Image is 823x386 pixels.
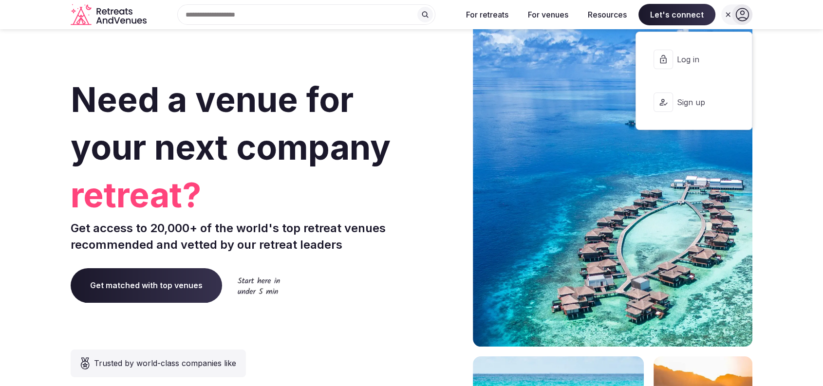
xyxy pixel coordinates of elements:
p: Get access to 20,000+ of the world's top retreat venues recommended and vetted by our retreat lea... [71,220,408,253]
button: Log in [644,40,744,79]
span: Log in [677,54,724,65]
button: Sign up [644,83,744,122]
span: Let's connect [638,4,715,25]
span: Need a venue for your next company [71,79,391,168]
span: retreat? [71,171,408,219]
button: For retreats [458,4,516,25]
svg: Retreats and Venues company logo [71,4,149,26]
span: Trusted by world-class companies like [94,357,236,369]
img: Start here in under 5 min [238,277,280,294]
span: Sign up [677,97,724,108]
button: For venues [520,4,576,25]
a: Get matched with top venues [71,268,222,302]
a: Visit the homepage [71,4,149,26]
button: Resources [580,4,635,25]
